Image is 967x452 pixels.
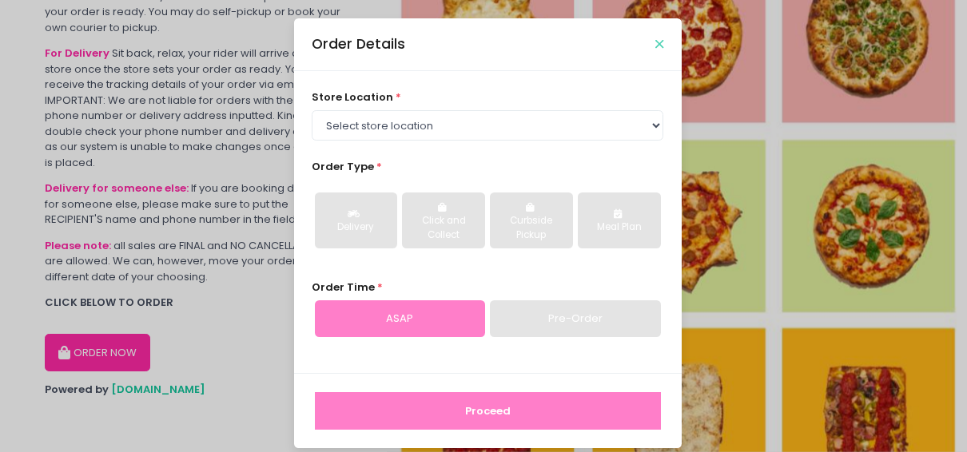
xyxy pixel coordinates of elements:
[315,192,397,248] button: Delivery
[312,159,374,174] span: Order Type
[315,392,661,430] button: Proceed
[312,34,405,54] div: Order Details
[326,220,386,235] div: Delivery
[312,280,375,295] span: Order Time
[655,40,663,48] button: Close
[589,220,649,235] div: Meal Plan
[501,214,561,242] div: Curbside Pickup
[578,192,660,248] button: Meal Plan
[402,192,484,248] button: Click and Collect
[413,214,473,242] div: Click and Collect
[312,89,393,105] span: store location
[490,192,572,248] button: Curbside Pickup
